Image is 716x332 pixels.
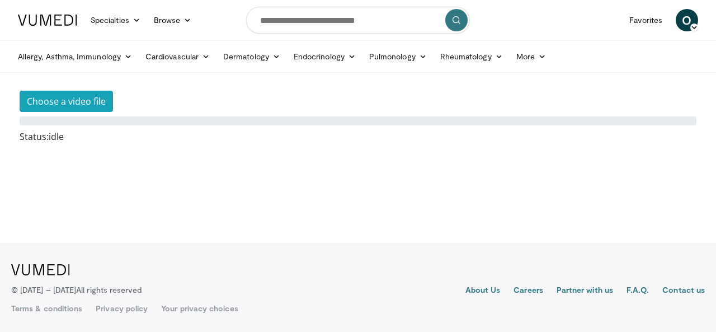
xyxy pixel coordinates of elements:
a: Endocrinology [287,45,362,68]
a: About Us [465,284,501,298]
a: Contact us [662,284,705,298]
a: Favorites [623,9,669,31]
span: All rights reserved [76,285,142,294]
span: idle [49,130,64,143]
a: Your privacy choices [161,303,238,314]
a: Dermatology [216,45,287,68]
div: Status: [20,130,696,143]
a: Privacy policy [96,303,148,314]
a: Cardiovascular [139,45,216,68]
a: Terms & conditions [11,303,82,314]
a: Careers [514,284,543,298]
a: Specialties [84,9,147,31]
a: Browse [147,9,199,31]
img: VuMedi Logo [18,15,77,26]
a: Allergy, Asthma, Immunology [11,45,139,68]
a: Partner with us [557,284,613,298]
p: © [DATE] – [DATE] [11,284,142,296]
a: More [510,45,553,68]
a: F.A.Q. [626,284,649,298]
a: O [676,9,698,31]
a: Rheumatology [434,45,510,68]
input: Search topics, interventions [246,7,470,34]
button: Choose a video file [20,91,113,112]
a: Pulmonology [362,45,434,68]
img: VuMedi Logo [11,264,70,275]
